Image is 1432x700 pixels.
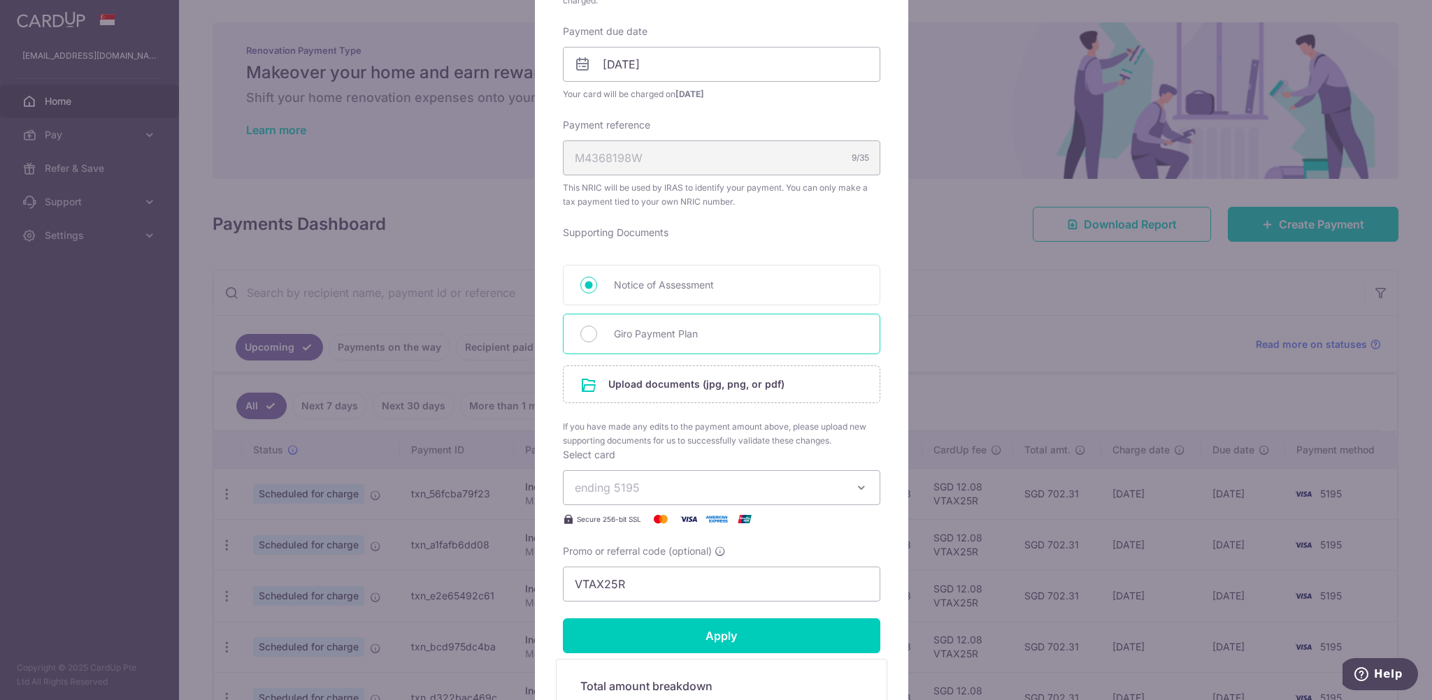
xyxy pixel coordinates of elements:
[1342,658,1418,693] iframe: Opens a widget where you can find more information
[563,47,880,82] input: DD / MM / YYYY
[703,511,731,527] img: American Express
[563,420,880,448] span: If you have made any edits to the payment amount above, please upload new supporting documents fo...
[675,511,703,527] img: Visa
[563,544,712,558] span: Promo or referral code (optional)
[563,87,880,101] span: Your card will be charged on
[563,226,668,240] label: Supporting Documents
[563,448,615,462] label: Select card
[577,513,641,525] span: Secure 256-bit SSL
[852,151,869,165] div: 9/35
[563,181,880,209] span: This NRIC will be used by IRAS to identify your payment. You can only make a tax payment tied to ...
[731,511,759,527] img: UnionPay
[563,618,880,653] input: Apply
[614,326,863,342] span: Giro Payment Plan
[575,481,640,495] span: ending 5195
[614,277,863,293] span: Notice of Assessment
[647,511,675,527] img: Mastercard
[563,470,880,505] button: ending 5195
[563,118,650,132] label: Payment reference
[580,678,863,694] h5: Total amount breakdown
[563,365,880,403] div: Upload documents (jpg, png, or pdf)
[563,24,647,38] label: Payment due date
[675,89,704,99] span: [DATE]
